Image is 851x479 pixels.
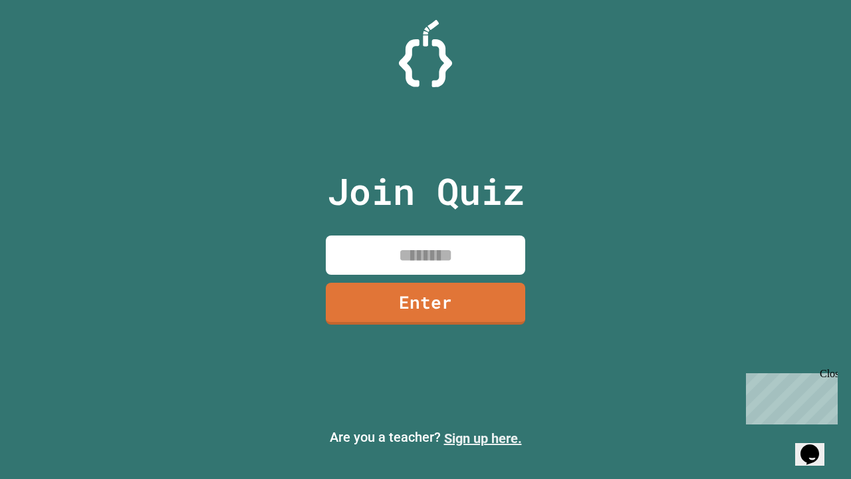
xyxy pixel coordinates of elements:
iframe: chat widget [741,368,838,424]
a: Sign up here. [444,430,522,446]
iframe: chat widget [795,426,838,466]
a: Enter [326,283,525,325]
p: Join Quiz [327,164,525,219]
img: Logo.svg [399,20,452,87]
div: Chat with us now!Close [5,5,92,84]
p: Are you a teacher? [11,427,840,448]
